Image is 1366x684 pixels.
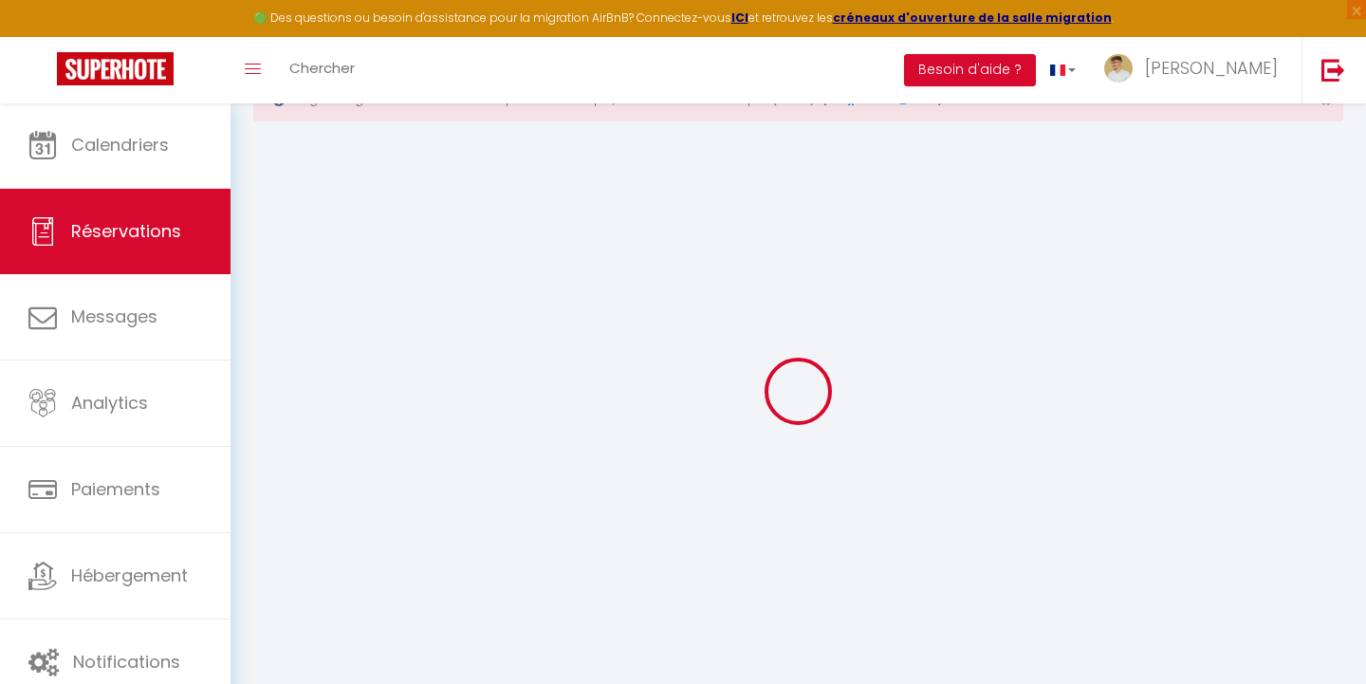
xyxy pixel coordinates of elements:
[57,52,174,85] img: Super Booking
[73,650,180,674] span: Notifications
[71,391,148,415] span: Analytics
[71,564,188,587] span: Hébergement
[731,9,748,26] a: ICI
[1104,54,1133,83] img: ...
[15,8,72,65] button: Ouvrir le widget de chat LiveChat
[904,54,1036,86] button: Besoin d'aide ?
[71,477,160,501] span: Paiements
[71,305,157,328] span: Messages
[1090,37,1301,103] a: ... [PERSON_NAME]
[1145,56,1278,80] span: [PERSON_NAME]
[71,133,169,157] span: Calendriers
[289,58,355,78] span: Chercher
[1321,58,1345,82] img: logout
[71,219,181,243] span: Réservations
[1320,93,1331,110] button: Close
[833,9,1112,26] a: créneaux d'ouverture de la salle migration
[275,37,369,103] a: Chercher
